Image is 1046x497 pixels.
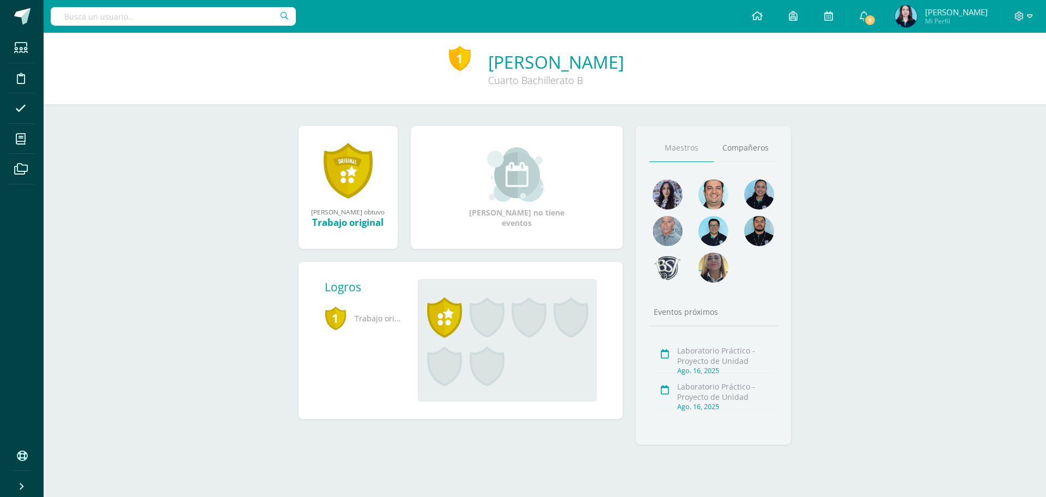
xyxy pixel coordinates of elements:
[649,307,778,317] div: Eventos próximos
[653,253,683,283] img: d483e71d4e13296e0ce68ead86aec0b8.png
[488,74,624,87] div: Cuarto Bachillerato B
[488,50,624,74] a: [PERSON_NAME]
[698,253,728,283] img: aa9857ee84d8eb936f6c1e33e7ea3df6.png
[487,147,546,202] img: event_small.png
[677,366,775,375] div: Ago. 16, 2025
[744,216,774,246] img: 2207c9b573316a41e74c87832a091651.png
[714,134,778,162] a: Compañeros
[649,134,714,162] a: Maestros
[309,207,387,216] div: [PERSON_NAME] obtuvo
[744,179,774,209] img: 4fefb2d4df6ade25d47ae1f03d061a50.png
[462,147,571,228] div: [PERSON_NAME] no tiene eventos
[895,5,917,27] img: 58a3fbeca66addd3cac8df0ed67b710d.png
[677,381,775,402] div: Laboratorio Práctico - Proyecto de Unidad
[325,279,410,295] div: Logros
[698,179,728,209] img: 677c00e80b79b0324b531866cf3fa47b.png
[698,216,728,246] img: d220431ed6a2715784848fdc026b3719.png
[51,7,296,26] input: Busca un usuario...
[325,306,346,331] span: 1
[309,216,387,229] div: Trabajo original
[653,179,683,209] img: 31702bfb268df95f55e840c80866a926.png
[677,402,775,411] div: Ago. 16, 2025
[449,46,471,71] div: 1
[325,303,401,333] span: Trabajo original
[925,16,988,26] span: Mi Perfil
[677,345,775,366] div: Laboratorio Práctico - Proyecto de Unidad
[653,216,683,246] img: 55ac31a88a72e045f87d4a648e08ca4b.png
[864,14,876,26] span: 5
[925,7,988,17] span: [PERSON_NAME]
